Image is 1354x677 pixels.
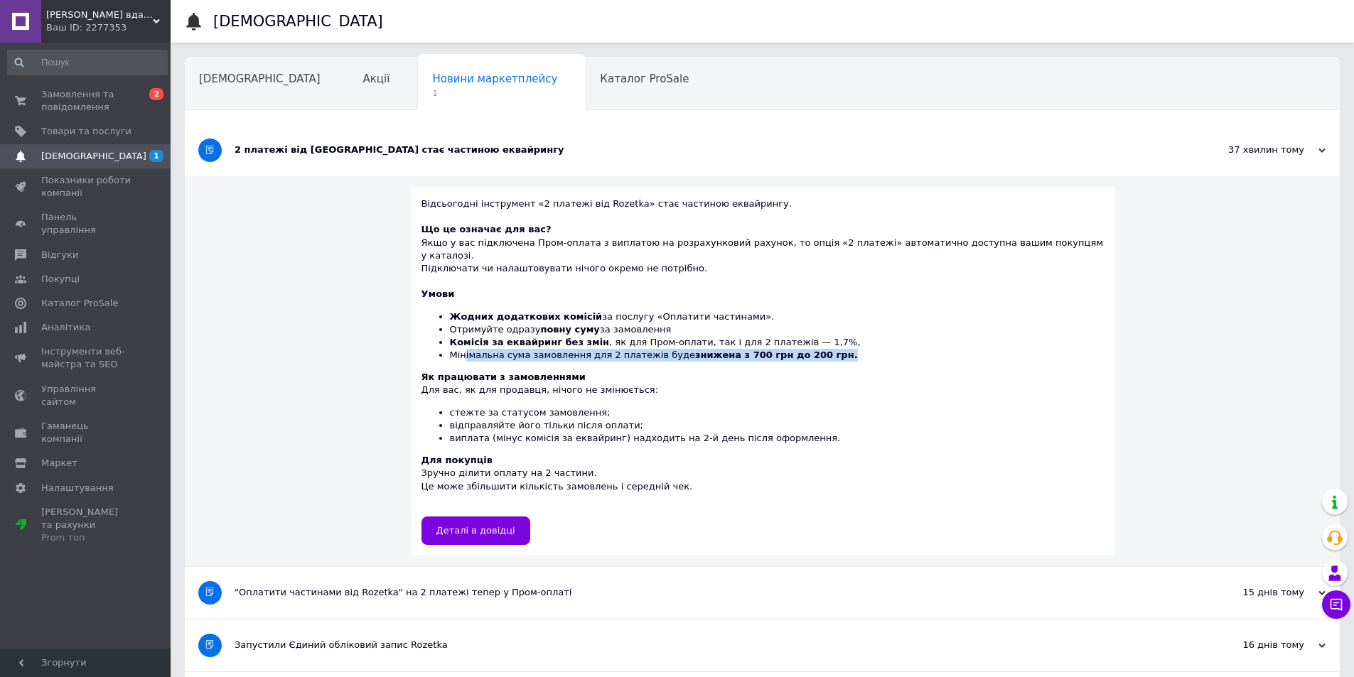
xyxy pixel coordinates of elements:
span: [DEMOGRAPHIC_DATA] [199,72,321,85]
div: Зручно ділити оплату на 2 частини. Це може збільшити кількість замовлень і середній чек. [421,454,1104,506]
div: Ваш ID: 2277353 [46,21,171,34]
div: 16 днів тому [1183,639,1326,651]
span: [PERSON_NAME] та рахунки [41,506,131,545]
span: Гаманець компанії [41,420,131,445]
span: Показники роботи компанії [41,174,131,200]
span: 1 [149,150,163,162]
div: 2 платежі від [GEOGRAPHIC_DATA] стає частиною еквайрингу [235,143,1183,156]
span: Відгуки [41,249,78,261]
span: Покупці [41,273,80,286]
div: Відсьогодні інструмент «2 платежі від Rozetka» стає частиною еквайрингу. [421,197,1104,223]
span: [DEMOGRAPHIC_DATA] [41,150,146,163]
div: 37 хвилин тому [1183,143,1326,156]
input: Пошук [7,50,168,75]
span: Управління сайтом [41,383,131,408]
span: 2 [149,88,163,100]
span: Новини маркетплейсу [432,72,557,85]
div: "Оплатити частинами від Rozetka" на 2 платежі тепер у Пром-оплаті [235,586,1183,599]
a: Деталі в довідці [421,516,530,545]
li: Отримуйте одразу за замовлення [450,323,1104,336]
span: Інструменти веб-майстра та SEO [41,345,131,371]
div: Якщо у вас підключена Пром-оплата з виплатою на розрахунковий рахунок, то опція «2 платежі» автом... [421,223,1104,275]
span: Аналітика [41,321,90,334]
span: Акції [363,72,390,85]
li: виплата (мінус комісія за еквайринг) надходить на 2-й день після оформлення. [450,432,1104,445]
span: Каталог ProSale [41,297,118,310]
span: Магазин вдалих покупок [46,9,153,21]
button: Чат з покупцем [1322,590,1350,619]
b: Жодних додаткових комісій [450,311,603,322]
span: Налаштування [41,482,114,494]
span: Маркет [41,457,77,470]
span: Замовлення та повідомлення [41,88,131,114]
span: Товари та послуги [41,125,131,138]
b: Як працювати з замовленнями [421,372,586,382]
h1: [DEMOGRAPHIC_DATA] [213,13,383,30]
b: Умови [421,288,455,299]
span: 1 [432,88,557,99]
span: Деталі в довідці [436,525,515,536]
b: Комісія за еквайринг без змін [450,337,610,347]
div: Запустили Єдиний обліковий запис Rozetka [235,639,1183,651]
span: Каталог ProSale [600,72,689,85]
li: стежте за статусом замовлення; [450,406,1104,419]
div: Для вас, як для продавця, нічого не змінюється: [421,371,1104,445]
b: Для покупців [421,455,493,465]
div: 15 днів тому [1183,586,1326,599]
b: повну суму [540,324,599,335]
b: Що це означає для вас? [421,224,552,234]
li: відправляйте його тільки після оплати; [450,419,1104,432]
span: Панель управління [41,211,131,237]
li: Мінімальна сума замовлення для 2 платежів буде [450,349,1104,362]
b: знижена з 700 грн до 200 грн. [695,350,858,360]
div: Prom топ [41,531,131,544]
li: за послугу «Оплатити частинами». [450,310,1104,323]
li: , як для Пром-оплати, так і для 2 платежів — 1,7%, [450,336,1104,349]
